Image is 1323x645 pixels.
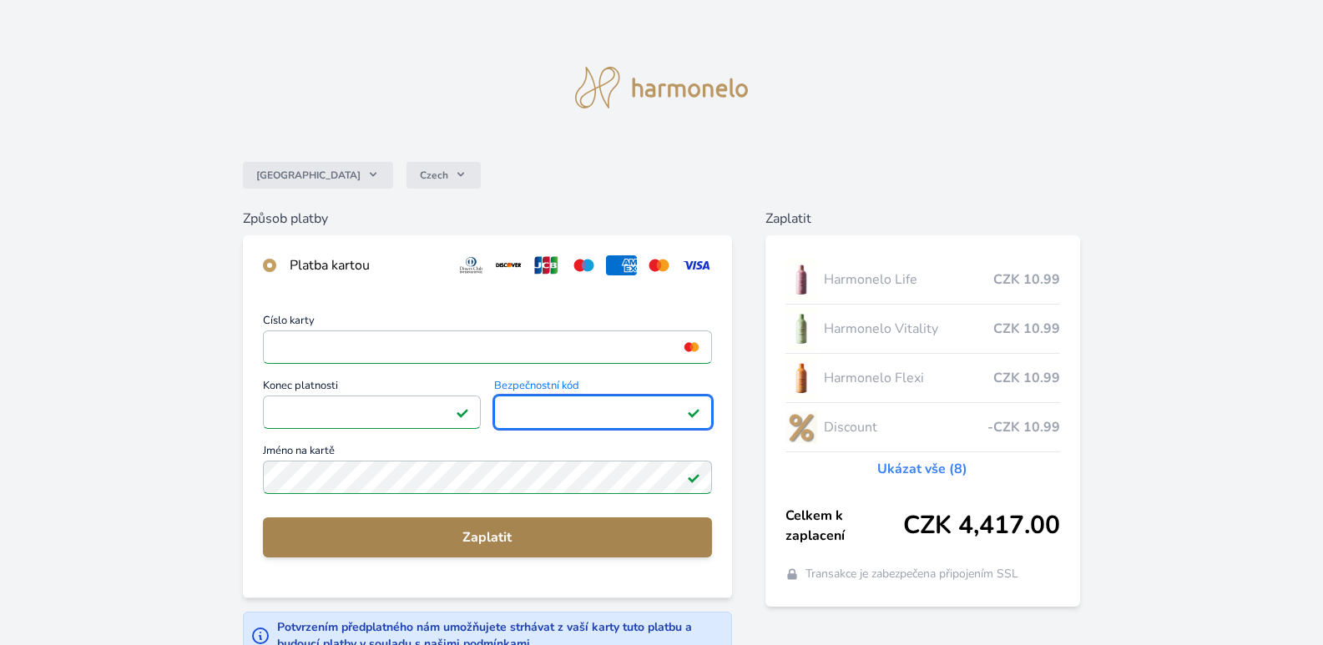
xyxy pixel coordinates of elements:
span: Harmonelo Vitality [824,319,993,339]
span: Transakce je zabezpečena připojením SSL [805,566,1018,582]
span: CZK 10.99 [993,319,1060,339]
img: logo.svg [575,67,749,108]
img: Platné pole [687,471,700,484]
img: discover.svg [493,255,524,275]
a: Ukázat vše (8) [877,459,967,479]
span: Zaplatit [276,527,699,547]
span: Harmonelo Flexi [824,368,993,388]
img: Platné pole [687,406,700,419]
span: Discount [824,417,987,437]
img: Platné pole [456,406,469,419]
button: Czech [406,162,481,189]
span: CZK 10.99 [993,270,1060,290]
img: diners.svg [456,255,487,275]
img: CLEAN_VITALITY_se_stinem_x-lo.jpg [785,308,817,350]
img: mc.svg [644,255,674,275]
span: Číslo karty [263,315,712,330]
img: mc [680,340,703,355]
img: maestro.svg [568,255,599,275]
img: CLEAN_FLEXI_se_stinem_x-hi_(1)-lo.jpg [785,357,817,399]
span: Bezpečnostní kód [494,380,712,396]
span: Czech [420,169,448,182]
img: discount-lo.png [785,406,817,448]
input: Jméno na kartěPlatné pole [263,461,712,494]
img: jcb.svg [531,255,562,275]
iframe: Iframe pro číslo karty [270,335,704,359]
h6: Zaplatit [765,209,1080,229]
button: Zaplatit [263,517,712,557]
span: CZK 10.99 [993,368,1060,388]
button: [GEOGRAPHIC_DATA] [243,162,393,189]
iframe: Iframe pro bezpečnostní kód [502,401,704,424]
img: visa.svg [681,255,712,275]
span: CZK 4,417.00 [903,511,1060,541]
h6: Způsob platby [243,209,732,229]
span: Celkem k zaplacení [785,506,903,546]
span: -CZK 10.99 [987,417,1060,437]
div: Platba kartou [290,255,443,275]
span: Jméno na kartě [263,446,712,461]
iframe: Iframe pro datum vypršení platnosti [270,401,473,424]
span: Harmonelo Life [824,270,993,290]
span: [GEOGRAPHIC_DATA] [256,169,361,182]
img: CLEAN_LIFE_se_stinem_x-lo.jpg [785,259,817,300]
img: amex.svg [606,255,637,275]
span: Konec platnosti [263,380,481,396]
